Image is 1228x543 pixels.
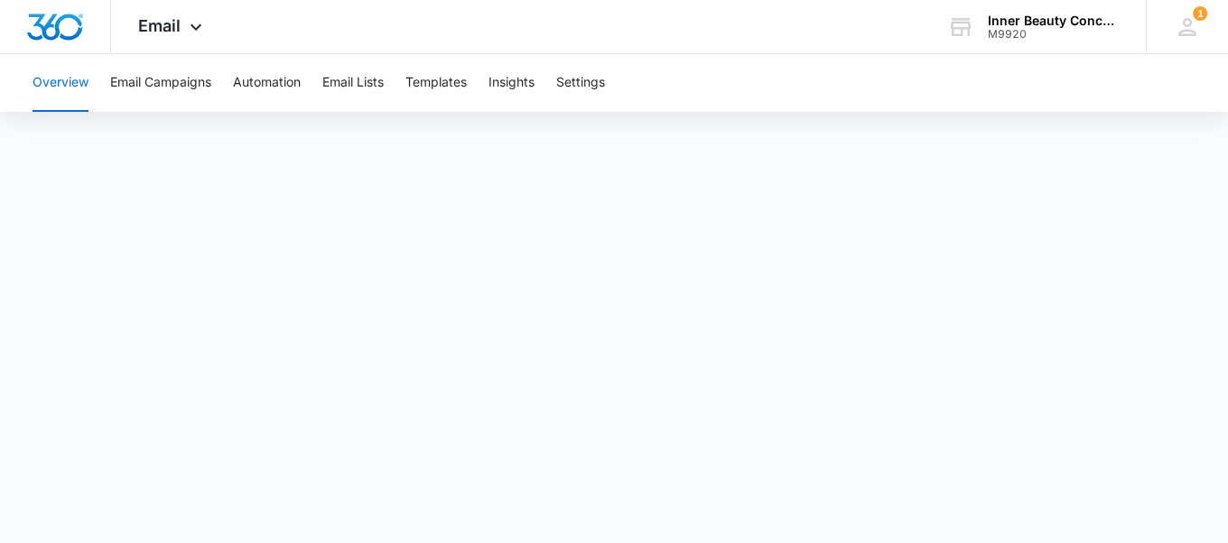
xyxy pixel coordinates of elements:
button: Settings [556,54,605,112]
div: notifications count [1193,6,1207,21]
div: account id [988,28,1120,41]
button: Templates [405,54,467,112]
button: Automation [233,54,301,112]
button: Overview [33,54,88,112]
button: Email Lists [322,54,384,112]
div: account name [988,14,1120,28]
button: Insights [488,54,535,112]
span: Email [138,16,181,35]
span: 1 [1193,6,1207,21]
button: Email Campaigns [110,54,211,112]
